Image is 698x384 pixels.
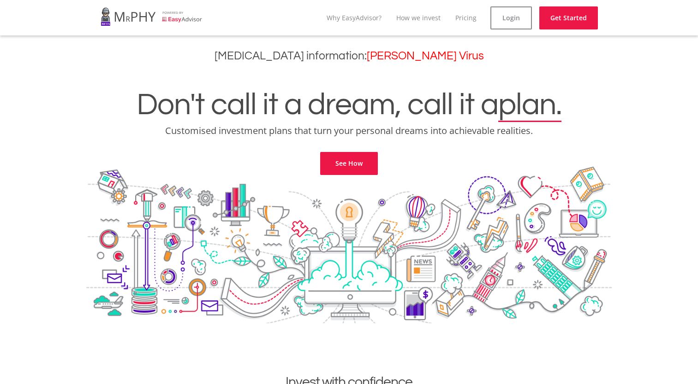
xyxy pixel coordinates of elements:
[498,89,561,121] span: plan.
[7,49,691,63] h3: [MEDICAL_DATA] information:
[367,50,484,62] a: [PERSON_NAME] Virus
[455,13,477,22] a: Pricing
[7,89,691,121] h1: Don't call it a dream, call it a
[539,6,598,29] a: Get Started
[490,6,532,29] a: Login
[396,13,441,22] a: How we invest
[320,152,378,175] a: See How
[7,124,691,137] p: Customised investment plans that turn your personal dreams into achievable realities.
[327,13,382,22] a: Why EasyAdvisor?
